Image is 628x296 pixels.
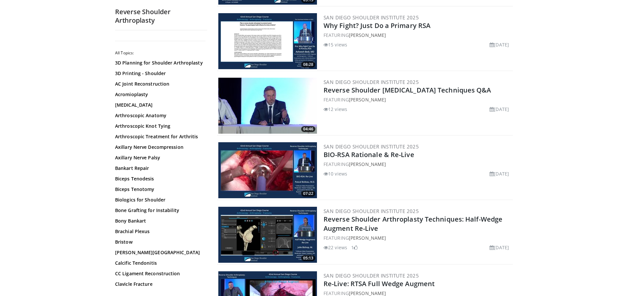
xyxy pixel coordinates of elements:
[115,60,204,66] a: 3D Planning for Shoulder Arthroplasty
[218,13,317,69] img: 6b4df654-6f72-437e-a9bb-9338468a0066.300x170_q85_crop-smart_upscale.jpg
[324,215,502,233] a: Reverse Shoulder Arthroplasty Techniques: Half-Wedge Augment Re-Live
[115,91,204,98] a: Acromioplasty
[115,197,204,203] a: Biologics for Shoulder
[115,8,207,25] h2: Reverse Shoulder Arthroplasty
[324,96,512,103] div: FEATURING
[490,170,509,177] li: [DATE]
[115,165,204,172] a: Bankart Repair
[349,161,386,167] a: [PERSON_NAME]
[324,150,414,159] a: BIO-RSA Rationale & Re-Live
[324,106,347,113] li: 12 views
[324,21,430,30] a: Why Fight? Just Do a Primary RSA
[115,123,204,129] a: Arthroscopic Knot Tying
[324,244,347,251] li: 22 views
[115,102,204,108] a: [MEDICAL_DATA]
[115,249,204,256] a: [PERSON_NAME][GEOGRAPHIC_DATA]
[115,70,204,77] a: 3D Printing - Shoulder
[115,81,204,87] a: AC Joint Reconstruction
[324,86,491,94] a: Reverse Shoulder [MEDICAL_DATA] Techniques Q&A
[301,191,315,197] span: 07:22
[218,142,317,198] a: 07:22
[324,161,512,168] div: FEATURING
[115,260,204,266] a: Calcific Tendonitis
[324,32,512,39] div: FEATURING
[218,13,317,69] a: 08:28
[301,62,315,67] span: 08:28
[115,239,204,245] a: Bristow
[115,112,204,119] a: Arthroscopic Anatomy
[490,244,509,251] li: [DATE]
[349,32,386,38] a: [PERSON_NAME]
[349,235,386,241] a: [PERSON_NAME]
[324,79,419,85] a: San Diego Shoulder Institute 2025
[324,170,347,177] li: 10 views
[115,186,204,193] a: Biceps Tenotomy
[115,50,205,56] h2: All Topics:
[115,270,204,277] a: CC Ligament Reconstruction
[301,126,315,132] span: 04:46
[218,78,317,134] img: c1e7b471-88d9-4c0e-a5c3-7fa67dca6c5b.300x170_q85_crop-smart_upscale.jpg
[324,272,419,279] a: San Diego Shoulder Institute 2025
[324,234,512,241] div: FEATURING
[115,133,204,140] a: Arthroscopic Treatment for Arthritis
[218,78,317,134] a: 04:46
[301,255,315,261] span: 05:13
[115,175,204,182] a: Biceps Tenodesis
[218,142,317,198] img: cdf850b8-535d-4c9a-b43f-df33ca984487.300x170_q85_crop-smart_upscale.jpg
[115,144,204,150] a: Axillary Nerve Decompression
[324,41,347,48] li: 15 views
[115,154,204,161] a: Axillary Nerve Palsy
[324,143,419,150] a: San Diego Shoulder Institute 2025
[351,244,358,251] li: 1
[324,279,435,288] a: Re-Live: RTSA Full Wedge Augment
[115,207,204,214] a: Bone Grafting for Instability
[115,218,204,224] a: Bony Bankart
[115,281,204,287] a: Clavicle Fracture
[115,228,204,235] a: Brachial Plexus
[324,208,419,214] a: San Diego Shoulder Institute 2025
[218,207,317,263] a: 05:13
[490,106,509,113] li: [DATE]
[218,207,317,263] img: 04ab4792-be95-4d15-abaa-61dd869f3458.300x170_q85_crop-smart_upscale.jpg
[324,14,419,21] a: San Diego Shoulder Institute 2025
[349,96,386,103] a: [PERSON_NAME]
[490,41,509,48] li: [DATE]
